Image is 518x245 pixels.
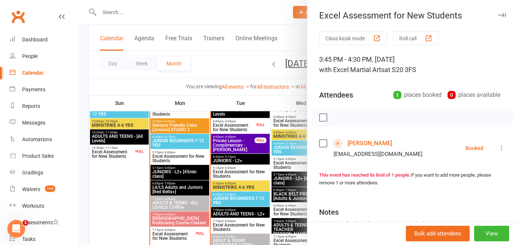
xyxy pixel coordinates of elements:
div: Reports [22,103,40,109]
div: Automations [22,136,52,142]
strong: This event has reached its limit of 1 people. [319,172,411,178]
div: Product Sales [22,153,54,159]
a: Dashboard [10,31,78,48]
a: Clubworx [9,7,27,26]
a: Reports [10,98,78,115]
a: [PERSON_NAME] [348,137,392,149]
div: Attendees [319,90,353,100]
div: Messages [22,120,45,126]
div: Booked [466,146,483,151]
span: at S20 3FS [384,66,416,74]
div: 3:45 PM - 4:30 PM, [DATE] [319,54,506,75]
div: If you want to add more people, please remove 1 or more attendees. [319,171,506,187]
span: 119 [45,186,55,192]
a: Calendar [10,65,78,81]
div: 1 [393,91,401,99]
button: Bulk add attendees [406,226,470,241]
button: Class kiosk mode [319,31,387,45]
div: places available [448,90,500,100]
button: View [474,226,509,241]
div: Excel Assessment for New Students [307,10,518,21]
a: Messages [10,115,78,131]
a: Waivers 119 [10,181,78,198]
div: Assessments [22,220,59,225]
a: Assessments [10,214,78,231]
a: Automations [10,131,78,148]
div: Add notes for this class / appointment below [319,220,506,228]
a: Gradings [10,164,78,181]
div: Calendar [22,70,44,76]
div: People [22,53,38,59]
a: People [10,48,78,65]
a: Product Sales [10,148,78,164]
div: 0 [448,91,456,99]
a: Payments [10,81,78,98]
div: places booked [393,90,442,100]
div: [EMAIL_ADDRESS][DOMAIN_NAME] [334,149,422,159]
div: Payments [22,86,45,92]
a: Workouts [10,198,78,214]
iframe: Intercom live chat [7,220,25,238]
button: Roll call [393,31,439,45]
div: Notes [319,207,339,217]
div: Tasks [22,236,35,242]
span: with Excel Martial Arts [319,66,384,74]
span: 1 [23,220,28,226]
div: Workouts [22,203,44,209]
div: Gradings [22,170,43,176]
div: Waivers [22,186,40,192]
div: Dashboard [22,37,48,42]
